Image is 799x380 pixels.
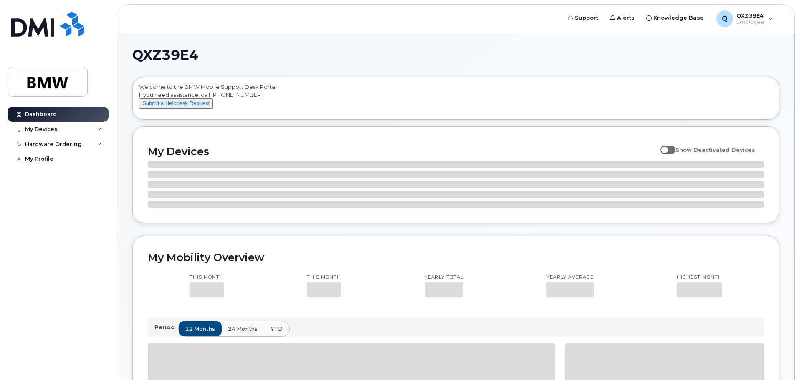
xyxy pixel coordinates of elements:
[660,142,667,148] input: Show Deactivated Devices
[139,100,213,106] a: Submit a Helpdesk Request
[148,145,656,158] h2: My Devices
[677,274,722,281] p: Highest month
[190,274,224,281] p: This month
[148,251,764,264] h2: My Mobility Overview
[228,325,258,333] span: 24 months
[132,49,198,61] span: QXZ39E4
[546,274,594,281] p: Yearly average
[307,274,341,281] p: This month
[154,323,178,331] p: Period
[271,325,283,333] span: YTD
[425,274,463,281] p: Yearly total
[675,146,755,153] span: Show Deactivated Devices
[139,83,773,116] div: Welcome to the BMW Mobile Support Desk Portal If you need assistance, call [PHONE_NUMBER].
[139,98,213,109] button: Submit a Helpdesk Request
